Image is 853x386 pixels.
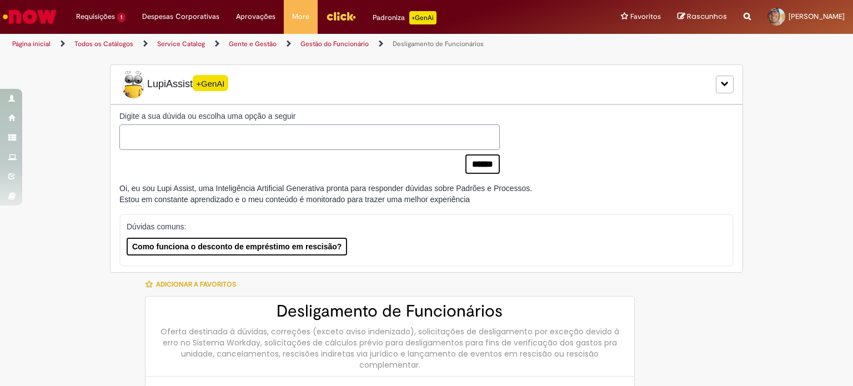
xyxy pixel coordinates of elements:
[145,273,242,296] button: Adicionar a Favoritos
[292,11,309,22] span: More
[12,39,51,48] a: Página inicial
[393,39,484,48] a: Desligamento de Funcionários
[127,238,347,255] button: Como funciona o desconto de empréstimo em rescisão?
[157,39,205,48] a: Service Catalog
[142,11,219,22] span: Despesas Corporativas
[789,12,845,21] span: [PERSON_NAME]
[76,11,115,22] span: Requisições
[678,12,727,22] a: Rascunhos
[373,11,436,24] div: Padroniza
[74,39,133,48] a: Todos os Catálogos
[193,75,228,91] span: +GenAI
[326,8,356,24] img: click_logo_yellow_360x200.png
[156,280,236,289] span: Adicionar a Favoritos
[630,11,661,22] span: Favoritos
[1,6,58,28] img: ServiceNow
[300,39,369,48] a: Gestão do Funcionário
[157,302,623,320] h2: Desligamento de Funcionários
[110,64,743,104] div: LupiLupiAssist+GenAI
[409,11,436,24] p: +GenAi
[229,39,277,48] a: Gente e Gestão
[8,34,560,54] ul: Trilhas de página
[119,71,147,98] img: Lupi
[157,326,623,370] div: Oferta destinada à dúvidas, correções (exceto aviso indenizado), solicitações de desligamento por...
[119,183,532,205] div: Oi, eu sou Lupi Assist, uma Inteligência Artificial Generativa pronta para responder dúvidas sobr...
[119,71,228,98] span: LupiAssist
[119,111,500,122] label: Digite a sua dúvida ou escolha uma opção a seguir
[127,221,715,232] p: Dúvidas comuns:
[236,11,275,22] span: Aprovações
[687,11,727,22] span: Rascunhos
[117,13,126,22] span: 1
